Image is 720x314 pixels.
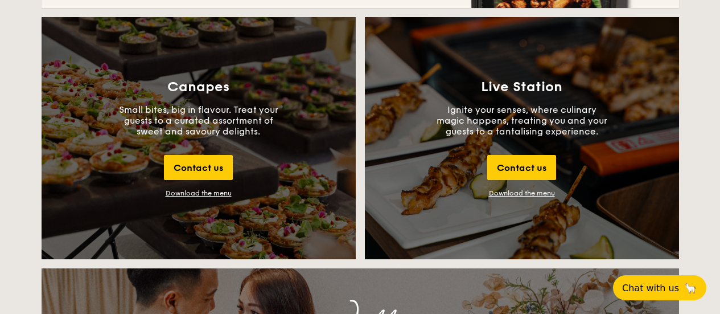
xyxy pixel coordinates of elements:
[684,282,697,295] span: 🦙
[437,104,607,137] p: Ignite your senses, where culinary magic happens, treating you and your guests to a tantalising e...
[481,79,562,95] h3: Live Station
[113,104,284,137] p: Small bites, big in flavour. Treat your guests to a curated assortment of sweet and savoury delig...
[489,189,555,197] a: Download the menu
[613,275,706,300] button: Chat with us🦙
[164,155,233,180] div: Contact us
[166,189,232,197] div: Download the menu
[622,283,679,293] span: Chat with us
[487,155,556,180] div: Contact us
[167,79,229,95] h3: Canapes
